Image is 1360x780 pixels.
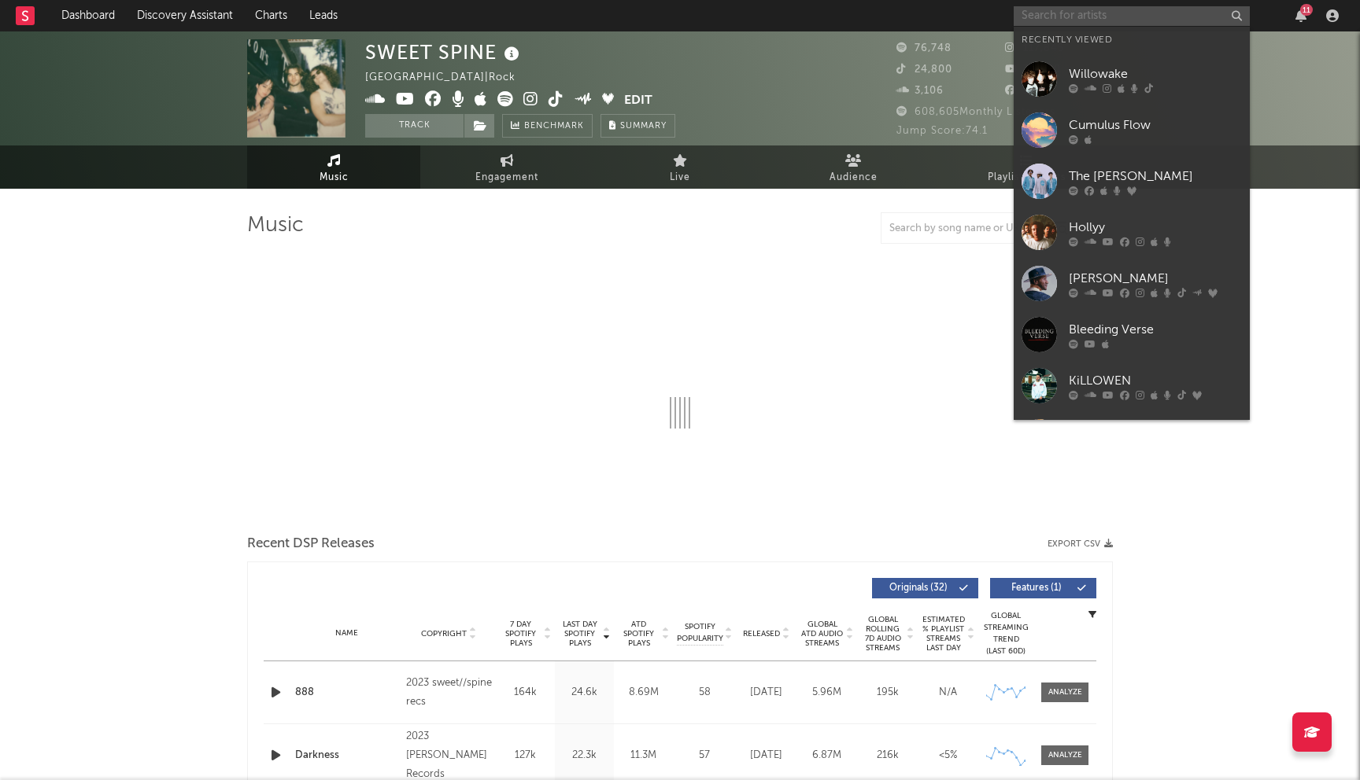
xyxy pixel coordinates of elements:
[247,535,375,554] span: Recent DSP Releases
[295,627,398,639] div: Name
[601,114,675,138] button: Summary
[406,674,492,712] div: 2023 sweet//spine recs
[922,685,974,701] div: N/A
[1014,309,1250,360] a: Bleeding Verse
[1022,31,1242,50] div: Recently Viewed
[982,610,1029,657] div: Global Streaming Trend (Last 60D)
[1069,167,1242,186] div: The [PERSON_NAME]
[365,68,534,87] div: [GEOGRAPHIC_DATA] | Rock
[677,685,732,701] div: 58
[320,168,349,187] span: Music
[1014,360,1250,411] a: KiLLOWEN
[1069,218,1242,237] div: Hollyy
[618,685,669,701] div: 8.69M
[620,122,667,131] span: Summary
[559,685,610,701] div: 24.6k
[800,620,844,648] span: Global ATD Audio Streams
[1005,43,1064,53] span: 117,845
[861,685,914,701] div: 195k
[882,583,955,593] span: Originals ( 32 )
[524,117,584,136] span: Benchmark
[1069,320,1242,339] div: Bleeding Verse
[1300,4,1313,16] div: 11
[896,86,944,96] span: 3,106
[1014,53,1250,105] a: Willowake
[922,748,974,763] div: <5%
[420,145,593,189] a: Engagement
[861,748,914,763] div: 216k
[1014,207,1250,258] a: Hollyy
[990,578,1096,598] button: Features(1)
[1014,156,1250,207] a: The [PERSON_NAME]
[1014,411,1250,462] a: Sons of Legion
[670,168,690,187] span: Live
[861,615,904,653] span: Global Rolling 7D Audio Streams
[988,168,1066,187] span: Playlists/Charts
[1014,6,1250,26] input: Search for artists
[743,629,780,638] span: Released
[1069,269,1242,288] div: [PERSON_NAME]
[896,43,952,53] span: 76,748
[295,685,398,701] a: 888
[624,91,652,111] button: Edit
[872,578,978,598] button: Originals(32)
[1069,64,1242,83] div: Willowake
[1048,539,1113,549] button: Export CSV
[881,223,1048,235] input: Search by song name or URL
[896,64,952,75] span: 24,800
[475,168,538,187] span: Engagement
[421,629,467,638] span: Copyright
[559,620,601,648] span: Last Day Spotify Plays
[1005,64,1061,75] span: 70,000
[500,685,551,701] div: 164k
[365,114,464,138] button: Track
[1069,116,1242,134] div: Cumulus Flow
[1014,258,1250,309] a: [PERSON_NAME]
[800,748,853,763] div: 6.87M
[677,748,732,763] div: 57
[740,685,793,701] div: [DATE]
[365,39,523,65] div: SWEET SPINE
[922,615,965,653] span: Estimated % Playlist Streams Last Day
[940,145,1113,189] a: Playlists/Charts
[896,126,988,136] span: Jump Score: 74.1
[677,621,723,645] span: Spotify Popularity
[1295,9,1306,22] button: 11
[1014,105,1250,156] a: Cumulus Flow
[1000,583,1073,593] span: Features ( 1 )
[1005,86,1041,96] span: 177
[1069,371,1242,390] div: KiLLOWEN
[896,107,1055,117] span: 608,605 Monthly Listeners
[247,145,420,189] a: Music
[500,748,551,763] div: 127k
[593,145,767,189] a: Live
[500,620,541,648] span: 7 Day Spotify Plays
[502,114,593,138] a: Benchmark
[295,748,398,763] a: Darkness
[830,168,878,187] span: Audience
[800,685,853,701] div: 5.96M
[740,748,793,763] div: [DATE]
[767,145,940,189] a: Audience
[559,748,610,763] div: 22.3k
[618,748,669,763] div: 11.3M
[618,620,660,648] span: ATD Spotify Plays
